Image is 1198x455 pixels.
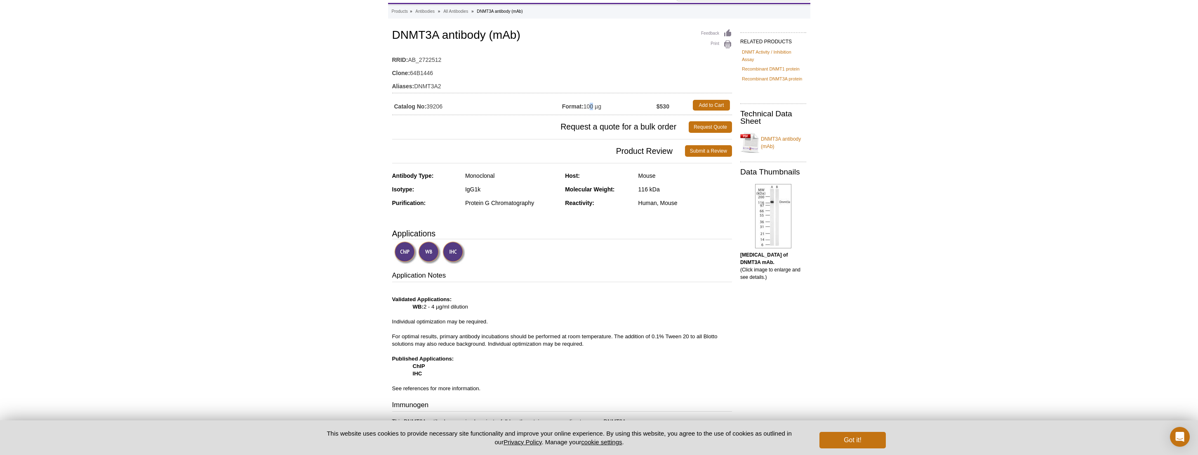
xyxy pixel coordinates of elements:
[392,172,434,179] strong: Antibody Type:
[392,51,732,64] td: AB_2722512
[693,100,730,111] a: Add to Cart
[701,29,732,38] a: Feedback
[740,252,788,265] b: [MEDICAL_DATA] of DNMT3A mAb.
[392,356,454,362] b: Published Applications:
[562,103,584,110] strong: Format:
[418,241,441,264] img: Western Blot Validated
[392,64,732,78] td: 64B1446
[1170,427,1190,447] div: Open Intercom Messenger
[392,145,685,157] span: Product Review
[392,288,732,392] p: 2 - 4 µg/ml dilution Individual optimization may be required. For optimal results, primary antibo...
[638,172,732,179] div: Mouse
[740,110,806,125] h2: Technical Data Sheet
[392,56,408,64] strong: RRID:
[392,69,410,77] strong: Clone:
[392,271,732,282] h3: Application Notes
[742,75,802,83] a: Recombinant DNMT3A protein
[657,103,669,110] strong: $530
[413,370,422,377] strong: IHC
[638,186,732,193] div: 116 kDa
[392,98,562,113] td: 39206
[313,429,806,446] p: This website uses cookies to provide necessary site functionality and improve your online experie...
[740,32,806,47] h2: RELATED PRODUCTS
[443,8,468,15] a: All Antibodies
[394,241,417,264] img: ChIP Validated
[740,130,806,155] a: DNMT3A antibody (mAb)
[465,186,559,193] div: IgG1k
[392,296,452,302] b: Validated Applications:
[701,40,732,49] a: Print
[392,8,408,15] a: Products
[742,65,800,73] a: Recombinant DNMT1 protein
[465,172,559,179] div: Monoclonal
[438,9,440,14] li: »
[581,438,622,446] button: cookie settings
[392,363,425,377] strong: ChIP
[565,172,580,179] strong: Host:
[392,83,414,90] strong: Aliases:
[392,418,732,425] p: This DNMT3A antibody was raised against a full-length protein corresponding to mouse DNMT3A.
[392,29,732,43] h1: DNMT3A antibody (mAb)
[392,200,426,206] strong: Purification:
[410,9,412,14] li: »
[740,251,806,281] p: (Click image to enlarge and see details.)
[565,186,614,193] strong: Molecular Weight:
[565,200,594,206] strong: Reactivity:
[755,184,791,248] img: DNMT3A antibody (mAb) tested by Western blot.
[415,8,435,15] a: Antibodies
[477,9,523,14] li: DNMT3A antibody (mAb)
[413,304,424,310] strong: WB:
[562,98,657,113] td: 100 µg
[392,186,414,193] strong: Isotype:
[392,400,732,412] h3: Immunogen
[685,145,732,157] a: Submit a Review
[392,227,732,240] h3: Applications
[392,121,689,133] span: Request a quote for a bulk order
[638,199,732,207] div: Human, Mouse
[442,241,465,264] img: Immunohistochemistry Validated
[819,432,885,448] button: Got it!
[689,121,732,133] a: Request Quote
[392,78,732,91] td: DNMT3A2
[740,168,806,176] h2: Data Thumbnails
[465,199,559,207] div: Protein G Chromatography
[394,103,427,110] strong: Catalog No:
[742,48,805,63] a: DNMT Activity / Inhibition Assay
[504,438,541,446] a: Privacy Policy
[471,9,474,14] li: »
